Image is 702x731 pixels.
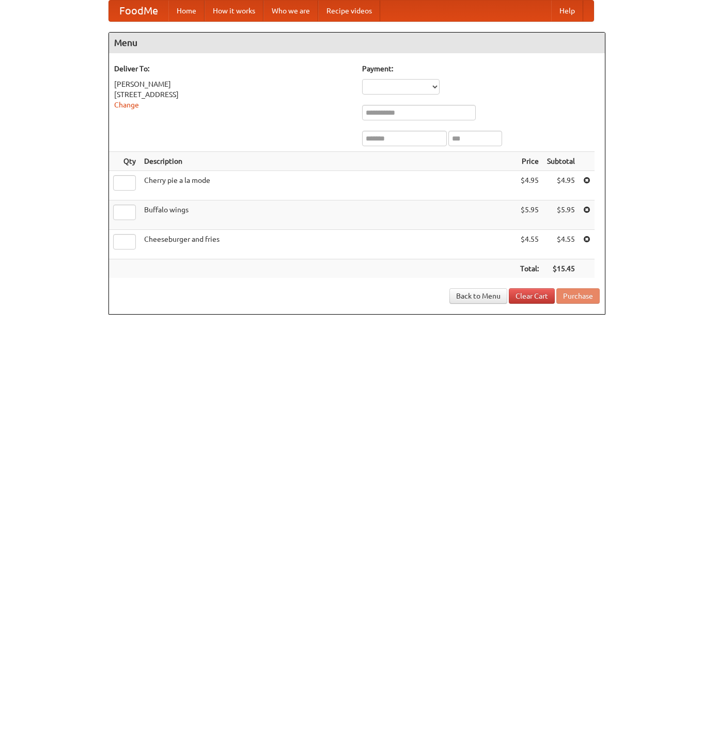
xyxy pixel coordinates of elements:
a: Recipe videos [318,1,380,21]
th: Description [140,152,516,171]
a: How it works [205,1,263,21]
a: Clear Cart [509,288,555,304]
a: FoodMe [109,1,168,21]
h5: Deliver To: [114,64,352,74]
td: $4.95 [543,171,579,200]
h5: Payment: [362,64,600,74]
a: Change [114,101,139,109]
td: $4.55 [543,230,579,259]
button: Purchase [556,288,600,304]
h4: Menu [109,33,605,53]
th: Total: [516,259,543,278]
td: Cherry pie a la mode [140,171,516,200]
th: Subtotal [543,152,579,171]
th: $15.45 [543,259,579,278]
div: [PERSON_NAME] [114,79,352,89]
td: $5.95 [516,200,543,230]
th: Price [516,152,543,171]
a: Home [168,1,205,21]
td: Cheeseburger and fries [140,230,516,259]
a: Help [551,1,583,21]
a: Who we are [263,1,318,21]
a: Back to Menu [449,288,507,304]
th: Qty [109,152,140,171]
td: $4.55 [516,230,543,259]
div: [STREET_ADDRESS] [114,89,352,100]
td: $5.95 [543,200,579,230]
td: Buffalo wings [140,200,516,230]
td: $4.95 [516,171,543,200]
